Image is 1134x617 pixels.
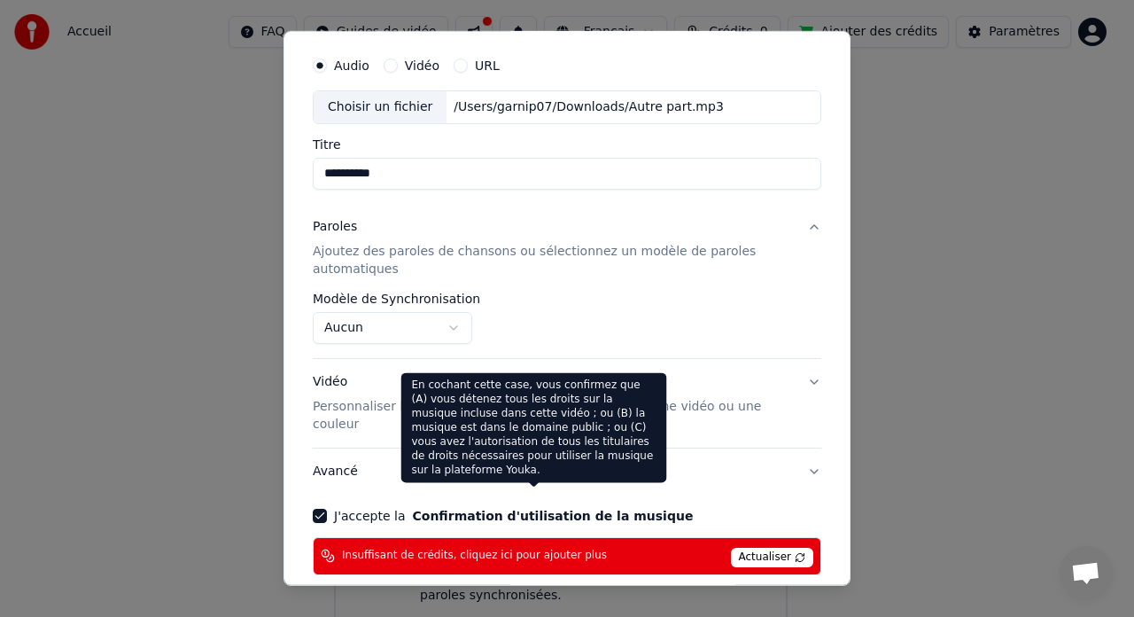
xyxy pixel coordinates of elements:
div: Paroles [313,218,357,236]
label: J'accepte la [334,510,693,522]
p: Ajoutez des paroles de chansons ou sélectionnez un modèle de paroles automatiques [313,243,793,278]
span: Insuffisant de crédits, cliquez ici pour ajouter plus [342,549,607,563]
div: En cochant cette case, vous confirmez que (A) vous détenez tous les droits sur la musique incluse... [401,373,667,483]
div: Choisir un fichier [314,91,447,123]
label: URL [475,59,500,72]
p: Personnaliser le vidéo de karaoké : utiliser une image, une vidéo ou une couleur [313,398,793,433]
button: J'accepte la [412,510,693,522]
label: Audio [334,59,369,72]
label: Vidéo [405,59,439,72]
label: Titre [313,138,821,151]
button: ParolesAjoutez des paroles de chansons ou sélectionnez un modèle de paroles automatiques [313,204,821,293]
label: Modèle de Synchronisation [313,293,480,305]
button: VidéoPersonnaliser le vidéo de karaoké : utiliser une image, une vidéo ou une couleur [313,359,821,448]
div: ParolesAjoutez des paroles de chansons ou sélectionnez un modèle de paroles automatiques [313,293,821,358]
button: Avancé [313,449,821,495]
span: Actualiser [731,548,814,567]
div: Vidéo [313,373,793,433]
div: /Users/garnip07/Downloads/Autre part.mp3 [447,98,730,116]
